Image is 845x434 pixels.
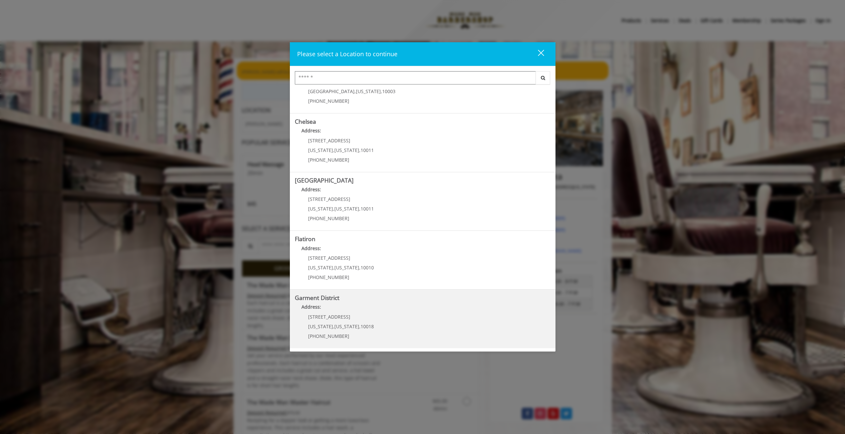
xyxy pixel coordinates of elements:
span: [STREET_ADDRESS] [308,255,350,261]
b: Address: [301,127,321,134]
span: [US_STATE] [334,264,359,271]
span: [STREET_ADDRESS] [308,137,350,144]
span: [STREET_ADDRESS] [308,314,350,320]
span: [US_STATE] [308,147,333,153]
b: Address: [301,245,321,251]
span: [US_STATE] [356,88,381,94]
span: 10011 [361,206,374,212]
button: close dialog [526,47,548,61]
span: 10018 [361,323,374,330]
span: , [359,147,361,153]
i: Search button [539,75,547,80]
span: [US_STATE] [334,206,359,212]
span: [PHONE_NUMBER] [308,215,349,221]
span: 10003 [382,88,395,94]
span: [US_STATE] [308,264,333,271]
span: 10011 [361,147,374,153]
span: [US_STATE] [334,323,359,330]
span: [US_STATE] [334,147,359,153]
span: , [381,88,382,94]
span: [PHONE_NUMBER] [308,98,349,104]
span: , [333,206,334,212]
span: [PHONE_NUMBER] [308,274,349,280]
div: Center Select [295,71,550,88]
span: [STREET_ADDRESS] [308,196,350,202]
b: Chelsea [295,117,316,125]
span: , [333,323,334,330]
span: [PHONE_NUMBER] [308,333,349,339]
b: Flatiron [295,235,315,243]
span: 10010 [361,264,374,271]
b: Address: [301,304,321,310]
span: [US_STATE] [308,206,333,212]
span: , [355,88,356,94]
span: , [359,206,361,212]
b: Address: [301,186,321,193]
span: [US_STATE] [308,323,333,330]
span: [GEOGRAPHIC_DATA] [308,88,355,94]
span: Please select a Location to continue [297,50,397,58]
span: , [333,264,334,271]
span: , [333,147,334,153]
span: [PHONE_NUMBER] [308,157,349,163]
span: , [359,323,361,330]
b: [GEOGRAPHIC_DATA] [295,176,354,184]
div: close dialog [530,49,544,59]
span: , [359,264,361,271]
input: Search Center [295,71,536,84]
b: Garment District [295,294,339,302]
